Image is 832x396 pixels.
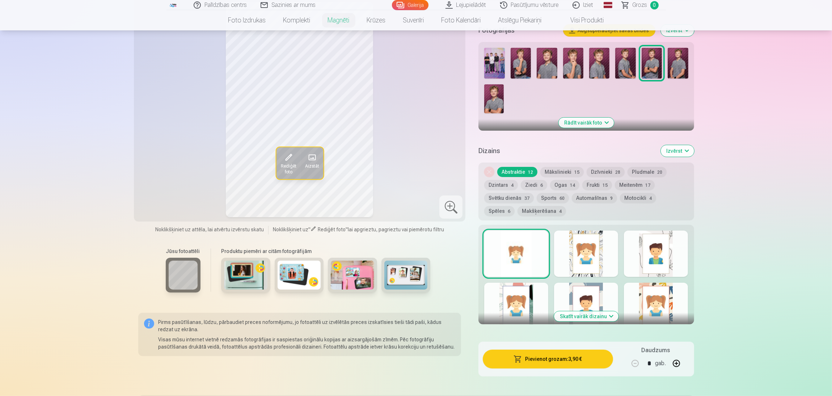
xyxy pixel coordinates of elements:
[633,1,647,9] span: Grozs
[308,227,311,232] span: "
[275,10,319,30] a: Komplekti
[478,146,655,156] h5: Dizains
[319,10,358,30] a: Magnēti
[645,183,650,188] span: 17
[628,167,667,177] button: Pludmale20
[490,10,550,30] a: Atslēgu piekariņi
[280,163,296,175] span: Rediģēt foto
[615,180,655,190] button: Meitenēm17
[497,167,537,177] button: Abstraktie12
[550,10,613,30] a: Visi produkti
[305,163,319,169] span: Aizstāt
[318,227,346,232] span: Rediģēt foto
[483,350,613,368] button: Pievienot grozam:3,90 €
[559,209,562,214] span: 4
[169,3,177,7] img: /fa1
[540,167,584,177] button: Mākslinieki15
[484,180,518,190] button: Dzintars4
[587,167,625,177] button: Dzīvnieki28
[537,193,569,203] button: Sports60
[559,196,565,201] span: 60
[166,248,200,255] h6: Jūsu fotoattēli
[540,183,543,188] span: 6
[273,227,308,232] span: Noklikšķiniet uz
[159,336,456,350] p: Visas mūsu internet vietnē redzamās fotogrāfijas ir saspiestas oriģinālu kopijas ar aizsargājošām...
[346,227,348,232] span: "
[276,147,300,179] button: Rediģēt foto
[218,248,433,255] h6: Produktu piemēri ar citām fotogrāfijām
[155,226,264,233] span: Noklikšķiniet uz attēla, lai atvērtu izvērstu skatu
[550,180,579,190] button: Ogas14
[570,183,575,188] span: 14
[484,206,515,216] button: Spēles6
[620,193,656,203] button: Motocikli4
[484,193,534,203] button: Svētku dienās37
[524,196,529,201] span: 37
[518,206,566,216] button: Makšķerēšana4
[521,180,547,190] button: Ziedi6
[661,25,694,36] button: Izvērst
[661,145,694,157] button: Izvērst
[603,183,608,188] span: 15
[159,319,456,333] p: Pirms pasūtīšanas, lūdzu, pārbaudiet preces noformējumu, jo fotoattēli uz izvēlētās preces izskat...
[220,10,275,30] a: Foto izdrukas
[528,170,533,175] span: 12
[433,10,490,30] a: Foto kalendāri
[394,10,433,30] a: Suvenīri
[641,346,670,355] h5: Daudzums
[615,170,620,175] span: 28
[574,170,579,175] span: 15
[558,118,614,128] button: Rādīt vairāk foto
[657,170,662,175] span: 20
[610,196,613,201] span: 9
[655,355,666,372] div: gab.
[554,311,618,321] button: Skatīt vairāk dizainu
[572,193,617,203] button: Automašīnas9
[478,25,557,35] h5: Fotogrāfijas
[563,25,655,36] button: Augšupielādējiet savas bildes
[508,209,510,214] span: 6
[650,1,659,9] span: 0
[582,180,612,190] button: Frukti15
[300,147,323,179] button: Aizstāt
[649,196,652,201] span: 4
[348,227,444,232] span: lai apgrieztu, pagrieztu vai piemērotu filtru
[358,10,394,30] a: Krūzes
[511,183,514,188] span: 4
